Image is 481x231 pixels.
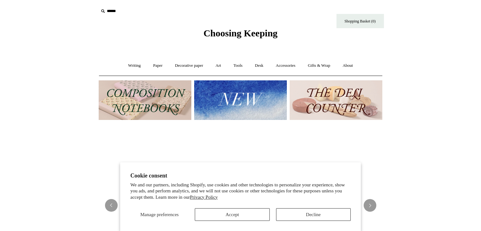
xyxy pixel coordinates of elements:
[194,80,287,120] img: New.jpg__PID:f73bdf93-380a-4a35-bcfe-7823039498e1
[195,208,269,221] button: Accept
[130,182,351,201] p: We and our partners, including Shopify, use cookies and other technologies to personalize your ex...
[140,212,179,217] span: Manage preferences
[203,28,277,38] span: Choosing Keeping
[228,57,248,74] a: Tools
[302,57,336,74] a: Gifts & Wrap
[105,199,118,212] button: Previous
[130,172,351,179] h2: Cookie consent
[364,199,376,212] button: Next
[169,57,209,74] a: Decorative paper
[203,33,277,37] a: Choosing Keeping
[210,57,227,74] a: Art
[290,80,382,120] img: The Deli Counter
[147,57,168,74] a: Paper
[99,80,191,120] img: 202302 Composition ledgers.jpg__PID:69722ee6-fa44-49dd-a067-31375e5d54ec
[270,57,301,74] a: Accessories
[130,208,188,221] button: Manage preferences
[122,57,146,74] a: Writing
[336,14,384,28] a: Shopping Basket (0)
[337,57,359,74] a: About
[190,195,218,200] a: Privacy Policy
[249,57,269,74] a: Desk
[276,208,351,221] button: Decline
